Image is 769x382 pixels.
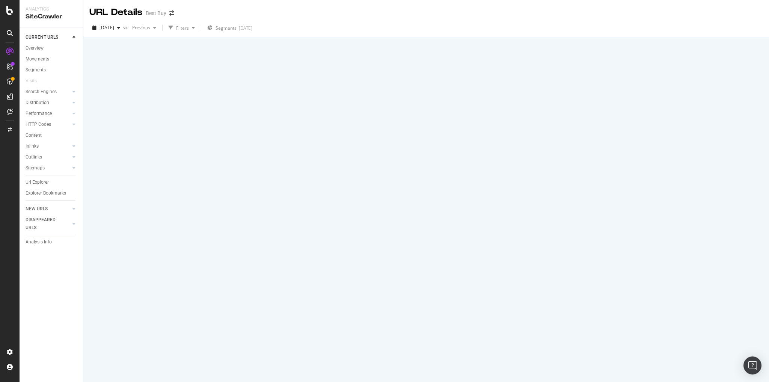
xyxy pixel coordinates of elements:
a: Analysis Info [26,238,78,246]
a: Movements [26,55,78,63]
div: Segments [26,66,46,74]
div: Search Engines [26,88,57,96]
div: Best Buy [146,9,166,17]
div: Visits [26,77,37,85]
a: CURRENT URLS [26,33,70,41]
a: Content [26,131,78,139]
div: Performance [26,110,52,118]
div: CURRENT URLS [26,33,58,41]
a: Inlinks [26,142,70,150]
div: Inlinks [26,142,39,150]
div: Open Intercom Messenger [743,356,761,374]
a: Segments [26,66,78,74]
button: Filters [166,22,198,34]
div: Analysis Info [26,238,52,246]
a: Sitemaps [26,164,70,172]
span: Previous [129,24,150,31]
div: Distribution [26,99,49,107]
div: NEW URLS [26,205,48,213]
div: Outlinks [26,153,42,161]
div: Filters [176,25,189,31]
a: Search Engines [26,88,70,96]
span: 2025 Sep. 9th [100,24,114,31]
div: HTTP Codes [26,121,51,128]
a: HTTP Codes [26,121,70,128]
button: [DATE] [89,22,123,34]
div: SiteCrawler [26,12,77,21]
button: Segments[DATE] [204,22,255,34]
div: DISAPPEARED URLS [26,216,63,232]
div: Explorer Bookmarks [26,189,66,197]
span: Segments [216,25,237,31]
div: URL Details [89,6,143,19]
div: Content [26,131,42,139]
div: [DATE] [239,25,252,31]
a: Url Explorer [26,178,78,186]
a: NEW URLS [26,205,70,213]
a: Outlinks [26,153,70,161]
div: Movements [26,55,49,63]
div: arrow-right-arrow-left [169,11,174,16]
div: Overview [26,44,44,52]
span: vs [123,24,129,30]
a: DISAPPEARED URLS [26,216,70,232]
a: Performance [26,110,70,118]
a: Distribution [26,99,70,107]
a: Overview [26,44,78,52]
button: Previous [129,22,159,34]
div: Url Explorer [26,178,49,186]
div: Sitemaps [26,164,45,172]
div: Analytics [26,6,77,12]
a: Explorer Bookmarks [26,189,78,197]
a: Visits [26,77,44,85]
